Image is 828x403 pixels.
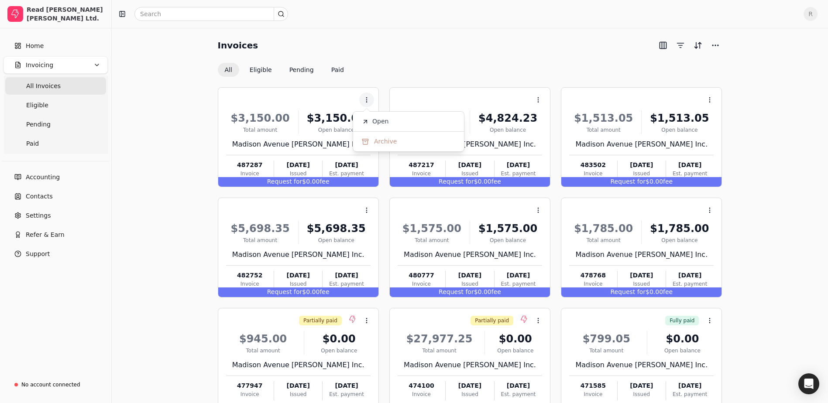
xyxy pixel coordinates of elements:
[446,170,494,178] div: Issued
[226,126,295,134] div: Total amount
[495,280,542,288] div: Est. payment
[302,126,371,134] div: Open balance
[446,161,494,170] div: [DATE]
[226,221,295,236] div: $5,698.35
[569,280,617,288] div: Invoice
[26,120,51,129] span: Pending
[561,177,721,187] div: $0.00
[26,249,50,259] span: Support
[398,381,445,390] div: 474100
[666,381,714,390] div: [DATE]
[569,236,638,244] div: Total amount
[323,271,370,280] div: [DATE]
[569,161,617,170] div: 483502
[488,331,542,347] div: $0.00
[666,170,714,178] div: Est. payment
[663,178,673,185] span: fee
[218,63,239,77] button: All
[569,331,643,347] div: $799.05
[320,178,329,185] span: fee
[398,271,445,280] div: 480777
[495,271,542,280] div: [DATE]
[26,101,48,110] span: Eligible
[218,63,351,77] div: Invoice filter options
[439,288,474,295] span: Request for
[488,347,542,355] div: Open balance
[226,331,300,347] div: $945.00
[666,280,714,288] div: Est. payment
[302,110,371,126] div: $3,150.00
[324,63,351,77] button: Paid
[3,377,108,393] a: No account connected
[569,390,617,398] div: Invoice
[226,360,371,370] div: Madison Avenue [PERSON_NAME] Inc.
[398,331,481,347] div: $27,977.25
[274,170,322,178] div: Issued
[226,161,274,170] div: 487287
[226,249,371,260] div: Madison Avenue [PERSON_NAME] Inc.
[308,347,371,355] div: Open balance
[569,221,638,236] div: $1,785.00
[302,236,371,244] div: Open balance
[308,331,371,347] div: $0.00
[267,288,302,295] span: Request for
[618,170,666,178] div: Issued
[398,110,466,126] div: $4,824.23
[134,7,288,21] input: Search
[439,178,474,185] span: Request for
[323,170,370,178] div: Est. payment
[226,381,274,390] div: 477947
[474,126,542,134] div: Open balance
[320,288,329,295] span: fee
[446,280,494,288] div: Issued
[691,38,705,52] button: Sort
[569,170,617,178] div: Invoice
[651,331,714,347] div: $0.00
[474,236,542,244] div: Open balance
[372,117,388,126] span: Open
[5,77,106,95] a: All Invoices
[569,381,617,390] div: 471585
[475,317,509,324] span: Partially paid
[226,110,295,126] div: $3,150.00
[26,82,61,91] span: All Invoices
[569,110,638,126] div: $1,513.05
[26,173,60,182] span: Accounting
[226,390,274,398] div: Invoice
[274,390,322,398] div: Issued
[243,63,279,77] button: Eligible
[561,287,721,297] div: $0.00
[618,161,666,170] div: [DATE]
[26,211,51,220] span: Settings
[670,317,694,324] span: Fully paid
[5,116,106,133] a: Pending
[666,161,714,170] div: [DATE]
[226,170,274,178] div: Invoice
[26,61,53,70] span: Invoicing
[398,139,542,150] div: Madison Avenue [PERSON_NAME] Inc.
[323,161,370,170] div: [DATE]
[398,161,445,170] div: 487217
[218,177,378,187] div: $0.00
[26,41,44,51] span: Home
[618,271,666,280] div: [DATE]
[26,139,39,148] span: Paid
[398,236,466,244] div: Total amount
[798,373,819,394] div: Open Intercom Messenger
[303,317,337,324] span: Partially paid
[398,249,542,260] div: Madison Avenue [PERSON_NAME] Inc.
[398,347,481,355] div: Total amount
[323,390,370,398] div: Est. payment
[323,381,370,390] div: [DATE]
[804,7,818,21] button: R
[610,178,646,185] span: Request for
[569,360,714,370] div: Madison Avenue [PERSON_NAME] Inc.
[569,249,714,260] div: Madison Avenue [PERSON_NAME] Inc.
[226,236,295,244] div: Total amount
[398,280,445,288] div: Invoice
[491,288,501,295] span: fee
[26,230,65,239] span: Refer & Earn
[398,360,542,370] div: Madison Avenue [PERSON_NAME] Inc.
[374,137,397,146] span: Archive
